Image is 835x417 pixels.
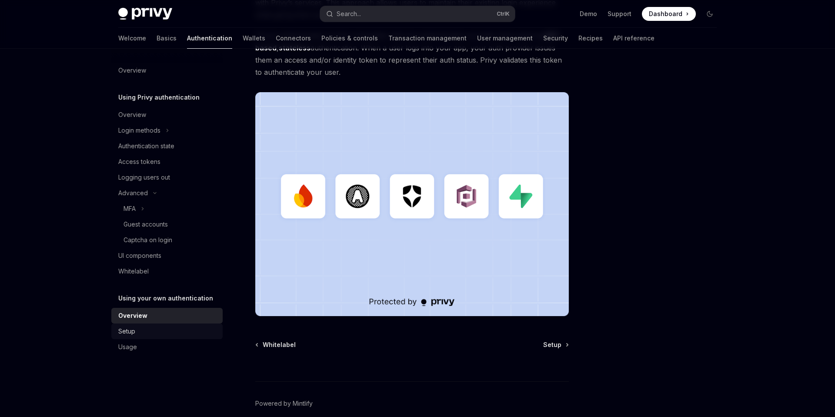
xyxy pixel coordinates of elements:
[320,6,515,22] button: Search...CtrlK
[111,123,223,138] button: Login methods
[124,203,136,214] div: MFA
[477,28,533,49] a: User management
[497,10,510,17] span: Ctrl K
[243,28,265,49] a: Wallets
[608,10,631,18] a: Support
[118,310,147,321] div: Overview
[703,7,717,21] button: Toggle dark mode
[580,10,597,18] a: Demo
[124,219,168,230] div: Guest accounts
[578,28,603,49] a: Recipes
[118,28,146,49] a: Welcome
[111,264,223,279] a: Whitelabel
[118,172,170,183] div: Logging users out
[118,293,213,304] h5: Using your own authentication
[124,235,172,245] div: Captcha on login
[276,28,311,49] a: Connectors
[157,28,177,49] a: Basics
[118,157,160,167] div: Access tokens
[111,63,223,78] a: Overview
[111,107,223,123] a: Overview
[118,266,149,277] div: Whitelabel
[543,340,568,349] a: Setup
[118,92,200,103] h5: Using Privy authentication
[118,8,172,20] img: dark logo
[187,28,232,49] a: Authentication
[255,30,569,78] span: Privy’s authentication is fully compatible with any authentication provider that supports , authe...
[111,217,223,232] a: Guest accounts
[613,28,655,49] a: API reference
[255,399,313,408] a: Powered by Mintlify
[111,248,223,264] a: UI components
[111,308,223,324] a: Overview
[118,342,137,352] div: Usage
[642,7,696,21] a: Dashboard
[263,340,296,349] span: Whitelabel
[543,340,561,349] span: Setup
[543,28,568,49] a: Security
[111,232,223,248] a: Captcha on login
[111,324,223,339] a: Setup
[111,154,223,170] a: Access tokens
[111,138,223,154] a: Authentication state
[111,185,223,201] button: Advanced
[118,188,148,198] div: Advanced
[118,110,146,120] div: Overview
[321,28,378,49] a: Policies & controls
[256,340,296,349] a: Whitelabel
[118,65,146,76] div: Overview
[649,10,682,18] span: Dashboard
[111,170,223,185] a: Logging users out
[111,201,223,217] button: MFA
[388,28,467,49] a: Transaction management
[337,9,361,19] div: Search...
[118,326,135,337] div: Setup
[111,339,223,355] a: Usage
[118,125,160,136] div: Login methods
[118,141,174,151] div: Authentication state
[255,92,569,316] img: JWT-based auth splash
[118,250,161,261] div: UI components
